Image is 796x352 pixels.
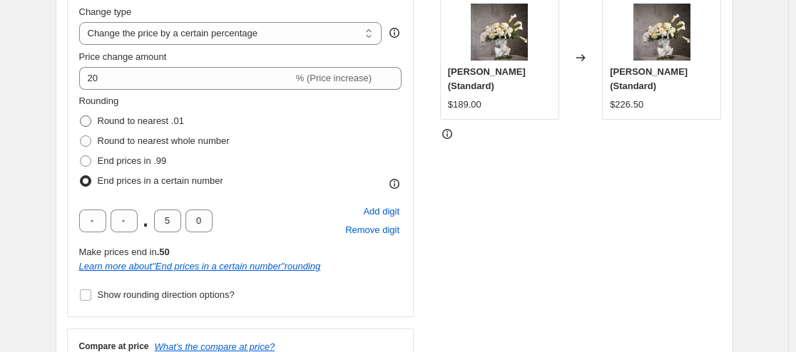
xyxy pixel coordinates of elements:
span: Add digit [363,205,399,219]
span: Round to nearest .01 [98,115,184,126]
b: .50 [157,247,170,257]
span: End prices in .99 [98,155,167,166]
img: 20220712120334_file_62ccba562cccb_62ccba7d26a8b_80x.webp [633,4,690,61]
span: % (Price increase) [296,73,372,83]
span: [PERSON_NAME] (Standard) [448,66,526,91]
button: Add placeholder [361,202,402,221]
input: -15 [79,67,293,90]
span: Round to nearest whole number [98,135,230,146]
button: What's the compare at price? [155,341,275,352]
span: Rounding [79,95,119,106]
span: End prices in a certain number [98,175,223,186]
span: Change type [79,6,132,17]
div: $189.00 [448,98,481,112]
div: help [387,26,402,40]
input: ﹡ [111,209,138,232]
span: . [142,209,150,232]
h3: Compare at price [79,341,149,352]
i: Learn more about " End prices in a certain number " rounding [79,261,321,271]
input: ﹡ [185,209,213,232]
div: $226.50 [610,98,643,112]
input: ﹡ [154,209,181,232]
span: Show rounding direction options? [98,289,235,300]
span: Price change amount [79,51,167,62]
a: Learn more about"End prices in a certain number"rounding [79,261,321,271]
button: Remove placeholder [343,221,402,239]
span: Make prices end in [79,247,170,257]
span: Remove digit [345,223,399,237]
span: [PERSON_NAME] (Standard) [610,66,688,91]
img: 20220712120334_file_62ccba562cccb_62ccba7d26a8b_80x.webp [471,4,528,61]
input: ﹡ [79,209,106,232]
